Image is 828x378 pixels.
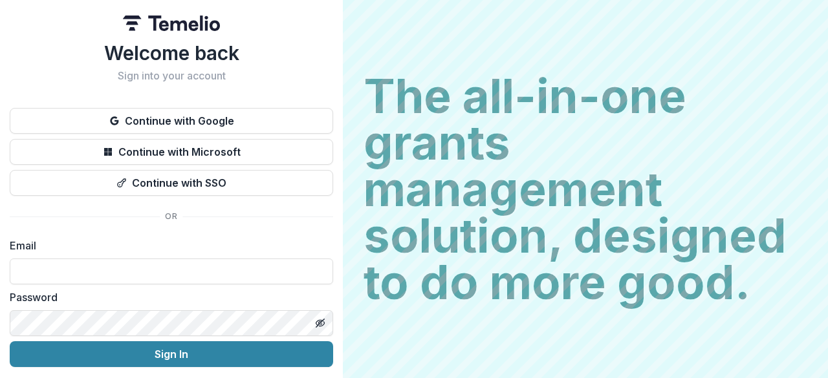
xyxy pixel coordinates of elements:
[10,238,325,253] label: Email
[10,170,333,196] button: Continue with SSO
[10,341,333,367] button: Sign In
[10,139,333,165] button: Continue with Microsoft
[10,289,325,305] label: Password
[10,70,333,82] h2: Sign into your account
[10,108,333,134] button: Continue with Google
[10,41,333,65] h1: Welcome back
[310,313,331,333] button: Toggle password visibility
[123,16,220,31] img: Temelio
